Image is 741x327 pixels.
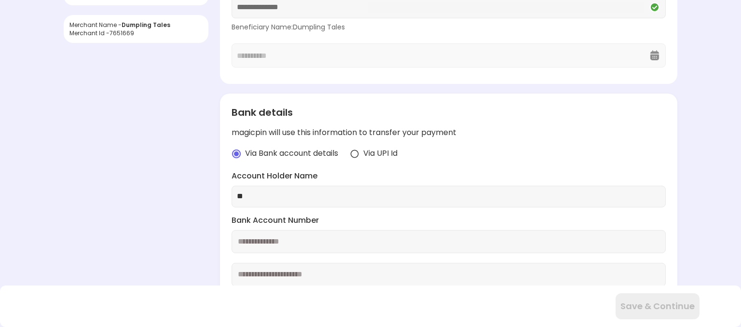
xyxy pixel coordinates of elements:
[245,148,338,159] span: Via Bank account details
[350,149,359,159] img: radio
[363,148,398,159] span: Via UPI Id
[122,21,170,29] span: Dumpling Tales
[69,29,203,37] div: Merchant Id - 7651669
[232,127,666,138] div: magicpin will use this information to transfer your payment
[649,1,660,13] img: Q2VREkDUCX-Nh97kZdnvclHTixewBtwTiuomQU4ttMKm5pUNxe9W_NURYrLCGq_Mmv0UDstOKswiepyQhkhj-wqMpwXa6YfHU...
[232,215,666,226] label: Bank Account Number
[232,171,666,182] label: Account Holder Name
[69,21,203,29] div: Merchant Name -
[616,293,700,319] button: Save & Continue
[232,149,241,159] img: radio
[232,105,666,120] div: Bank details
[232,22,666,32] div: Beneficiary Name: Dumpling Tales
